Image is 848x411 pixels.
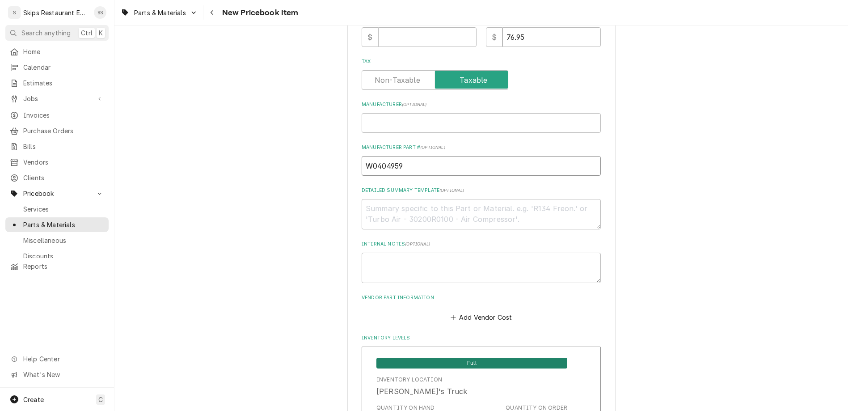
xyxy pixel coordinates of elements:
span: Home [23,47,104,56]
a: Bills [5,139,109,154]
span: Reports [23,262,104,271]
div: Tax [362,58,601,90]
span: Ctrl [81,28,93,38]
div: S [8,6,21,19]
div: [PERSON_NAME]'s Truck [376,386,467,397]
div: Full [376,357,567,369]
a: Services [5,202,109,216]
button: Search anythingCtrlK [5,25,109,41]
span: Miscellaneous [23,236,104,245]
a: Miscellaneous [5,233,109,248]
a: Reports [5,259,109,274]
span: K [99,28,103,38]
span: New Pricebook Item [219,7,299,19]
span: Calendar [23,63,104,72]
div: Unit Cost [362,15,477,47]
button: Add Vendor Cost [449,311,514,323]
span: Create [23,396,44,403]
div: $ [486,27,502,47]
span: What's New [23,370,103,379]
span: Help Center [23,354,103,364]
div: Inventory Location [376,376,442,384]
label: Internal Notes [362,241,601,248]
span: C [98,395,103,404]
label: Manufacturer [362,101,601,108]
span: Parts & Materials [23,220,104,229]
label: Vendor Part Information [362,294,601,301]
span: Invoices [23,110,104,120]
div: Shan Skipper's Avatar [94,6,106,19]
a: Go to Help Center [5,352,109,366]
span: Estimates [23,78,104,88]
a: Go to Jobs [5,91,109,106]
span: Pricebook [23,189,91,198]
div: Skips Restaurant Equipment [23,8,89,17]
div: Location [376,376,467,396]
label: Manufacturer Part # [362,144,601,151]
a: Calendar [5,60,109,75]
a: Clients [5,170,109,185]
span: Parts & Materials [134,8,186,17]
span: Vendors [23,157,104,167]
span: Services [23,204,104,214]
a: Home [5,44,109,59]
div: $ [362,27,378,47]
a: Go to Pricebook [5,186,109,201]
span: ( optional ) [420,145,445,150]
span: Discounts [23,251,104,261]
span: Clients [23,173,104,182]
div: Vendor Part Information [362,294,601,324]
div: Internal Notes [362,241,601,283]
a: Discounts [5,249,109,263]
label: Inventory Levels [362,335,601,342]
div: Manufacturer Part # [362,144,601,176]
a: Go to What's New [5,367,109,382]
a: Vendors [5,155,109,169]
label: Detailed Summary Template [362,187,601,194]
span: ( optional ) [405,242,430,246]
button: Navigate back [205,5,219,20]
a: Purchase Orders [5,123,109,138]
a: Invoices [5,108,109,123]
span: Search anything [21,28,71,38]
span: Bills [23,142,104,151]
div: Detailed Summary Template [362,187,601,229]
span: Jobs [23,94,91,103]
div: SS [94,6,106,19]
div: Default Unit Price [486,15,601,47]
span: Purchase Orders [23,126,104,136]
a: Parts & Materials [5,217,109,232]
span: Full [376,358,567,369]
a: Estimates [5,76,109,90]
div: Manufacturer [362,101,601,133]
span: ( optional ) [439,188,464,193]
a: Go to Parts & Materials [117,5,201,20]
span: ( optional ) [402,102,427,107]
label: Tax [362,58,601,65]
